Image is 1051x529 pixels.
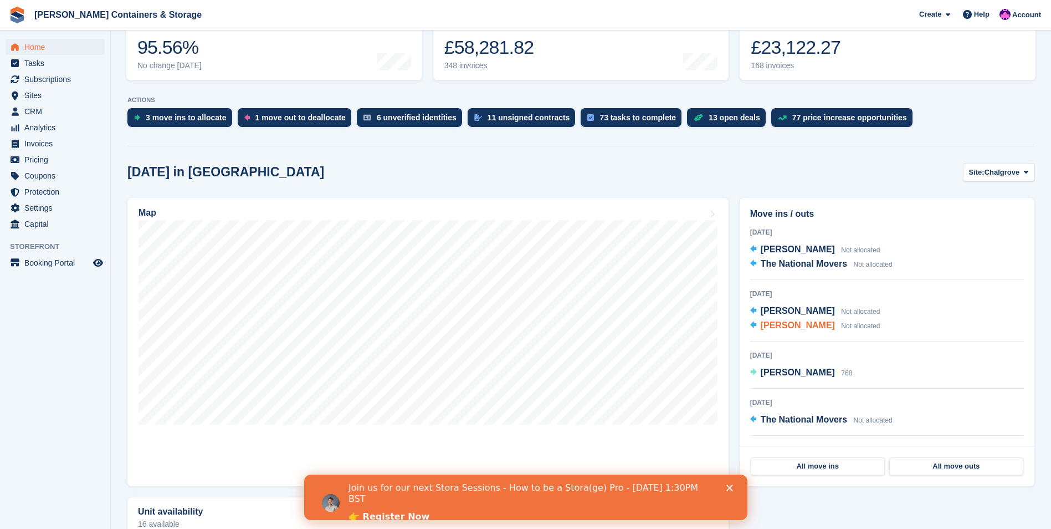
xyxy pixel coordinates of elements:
[587,114,594,121] img: task-75834270c22a3079a89374b754ae025e5fb1db73e45f91037f5363f120a921f8.svg
[6,88,105,103] a: menu
[6,200,105,216] a: menu
[126,10,422,80] a: Occupancy 95.56% No change [DATE]
[750,350,1024,360] div: [DATE]
[841,308,880,316] span: Not allocated
[599,113,676,122] div: 73 tasks to complete
[377,113,457,122] div: 6 unverified identities
[761,368,835,377] span: [PERSON_NAME]
[969,167,985,178] span: Site:
[6,168,105,184] a: menu
[146,113,227,122] div: 3 move ins to allocate
[841,246,880,254] span: Not allocated
[854,261,893,268] span: Not allocated
[134,114,140,121] img: move_ins_to_allocate_icon-fdf77a2bb77ea45bf5b3d319d69a93e2d87916cf1d5bf7949dd705db3b84f3ca.svg
[30,6,206,24] a: [PERSON_NAME] Containers & Storage
[6,152,105,167] a: menu
[750,319,880,333] a: [PERSON_NAME] Not allocated
[841,369,852,377] span: 768
[761,306,835,316] span: [PERSON_NAME]
[24,72,91,87] span: Subscriptions
[740,10,1035,80] a: Awaiting payment £23,122.27 168 invoices
[709,113,760,122] div: 13 open deals
[778,115,787,120] img: price_increase_opportunities-93ffe204e8149a01c8c9dc8f82e8f89637d9d84a8eef4429ea346261dce0b2c0.svg
[750,445,1024,455] div: [DATE]
[750,366,853,380] a: [PERSON_NAME] 768
[751,457,885,475] a: All move ins
[750,227,1024,237] div: [DATE]
[761,415,847,424] span: The National Movers
[6,120,105,135] a: menu
[24,255,91,271] span: Booking Portal
[761,321,835,330] span: [PERSON_NAME]
[127,96,1034,104] p: ACTIONS
[771,108,918,133] a: 77 price increase opportunities
[44,37,125,49] a: 👉 Register Now
[6,39,105,55] a: menu
[24,120,91,135] span: Analytics
[468,108,581,133] a: 11 unsigned contracts
[255,113,346,122] div: 1 move out to deallocate
[127,198,729,486] a: Map
[751,61,840,70] div: 168 invoices
[24,152,91,167] span: Pricing
[127,165,324,180] h2: [DATE] in [GEOGRAPHIC_DATA]
[24,39,91,55] span: Home
[6,136,105,151] a: menu
[9,7,25,23] img: stora-icon-8386f47178a22dfd0bd8f6a31ec36ba5ce8667c1dd55bd0f319d3a0aa187defe.svg
[6,255,105,271] a: menu
[761,245,835,254] span: [PERSON_NAME]
[750,304,880,319] a: [PERSON_NAME] Not allocated
[24,88,91,103] span: Sites
[137,36,202,59] div: 95.56%
[6,55,105,71] a: menu
[792,113,907,122] div: 77 price increase opportunities
[6,184,105,200] a: menu
[889,457,1023,475] a: All move outs
[687,108,771,133] a: 13 open deals
[24,200,91,216] span: Settings
[750,398,1024,408] div: [DATE]
[999,9,1011,20] img: Nathan Edwards
[750,207,1024,221] h2: Move ins / outs
[357,108,468,133] a: 6 unverified identities
[127,108,238,133] a: 3 move ins to allocate
[137,61,202,70] div: No change [DATE]
[24,216,91,232] span: Capital
[422,10,433,17] div: Close
[24,184,91,200] span: Protection
[6,104,105,119] a: menu
[433,10,729,80] a: Month-to-date sales £58,281.82 348 invoices
[488,113,570,122] div: 11 unsigned contracts
[6,72,105,87] a: menu
[138,507,203,517] h2: Unit availability
[244,114,250,121] img: move_outs_to_deallocate_icon-f764333ba52eb49d3ac5e1228854f67142a1ed5810a6f6cc68b1a99e826820c5.svg
[1012,9,1041,21] span: Account
[24,55,91,71] span: Tasks
[24,168,91,184] span: Coupons
[238,108,357,133] a: 1 move out to deallocate
[854,416,893,424] span: Not allocated
[761,259,847,268] span: The National Movers
[694,114,703,121] img: deal-1b604bf984904fb50ccaf53a9ad4b4a5d6e5aea283cecdc64d6e3604feb123c2.svg
[750,413,893,428] a: The National Movers Not allocated
[750,289,1024,299] div: [DATE]
[750,257,893,272] a: The National Movers Not allocated
[363,114,371,121] img: verify_identity-adf6edd0f0f0b5bbfe63781bf79b02c33cf7c696d77639b501bdc392416b5a36.svg
[138,520,718,528] p: 16 available
[10,241,110,252] span: Storefront
[963,163,1035,181] button: Site: Chalgrove
[841,322,880,330] span: Not allocated
[985,167,1020,178] span: Chalgrove
[444,36,534,59] div: £58,281.82
[581,108,687,133] a: 73 tasks to complete
[444,61,534,70] div: 348 invoices
[474,114,482,121] img: contract_signature_icon-13c848040528278c33f63329250d36e43548de30e8caae1d1a13099fd9432cc5.svg
[974,9,990,20] span: Help
[6,216,105,232] a: menu
[919,9,941,20] span: Create
[91,256,105,269] a: Preview store
[139,208,156,218] h2: Map
[304,475,747,520] iframe: Intercom live chat banner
